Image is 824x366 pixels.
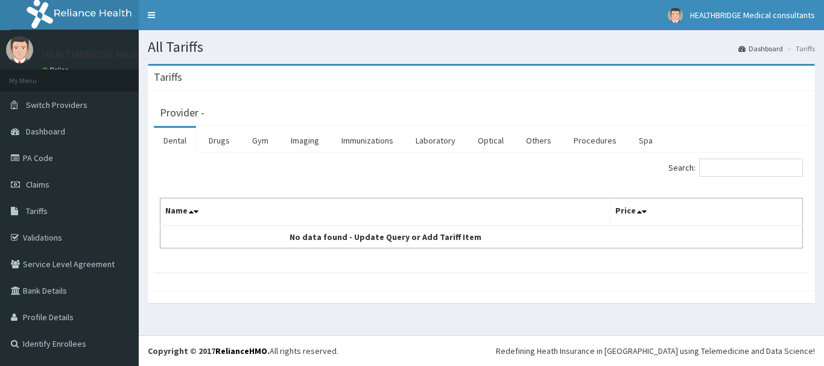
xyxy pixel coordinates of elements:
[154,128,196,153] a: Dental
[160,198,610,226] th: Name
[160,107,204,118] h3: Provider -
[281,128,329,153] a: Imaging
[668,159,803,177] label: Search:
[496,345,815,357] div: Redefining Heath Insurance in [GEOGRAPHIC_DATA] using Telemedicine and Data Science!
[148,39,815,55] h1: All Tariffs
[154,72,182,83] h3: Tariffs
[690,10,815,21] span: HEALTHBRIDGE Medical consultants
[215,345,267,356] a: RelianceHMO
[42,66,71,74] a: Online
[784,43,815,54] li: Tariffs
[516,128,561,153] a: Others
[26,206,48,216] span: Tariffs
[699,159,803,177] input: Search:
[332,128,403,153] a: Immunizations
[564,128,626,153] a: Procedures
[610,198,803,226] th: Price
[406,128,465,153] a: Laboratory
[139,335,824,366] footer: All rights reserved.
[26,179,49,190] span: Claims
[629,128,662,153] a: Spa
[26,126,65,137] span: Dashboard
[668,8,683,23] img: User Image
[468,128,513,153] a: Optical
[26,99,87,110] span: Switch Providers
[199,128,239,153] a: Drugs
[738,43,783,54] a: Dashboard
[6,36,33,63] img: User Image
[242,128,278,153] a: Gym
[148,345,270,356] strong: Copyright © 2017 .
[160,226,610,248] td: No data found - Update Query or Add Tariff Item
[42,49,211,60] p: HEALTHBRIDGE Medical consultants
